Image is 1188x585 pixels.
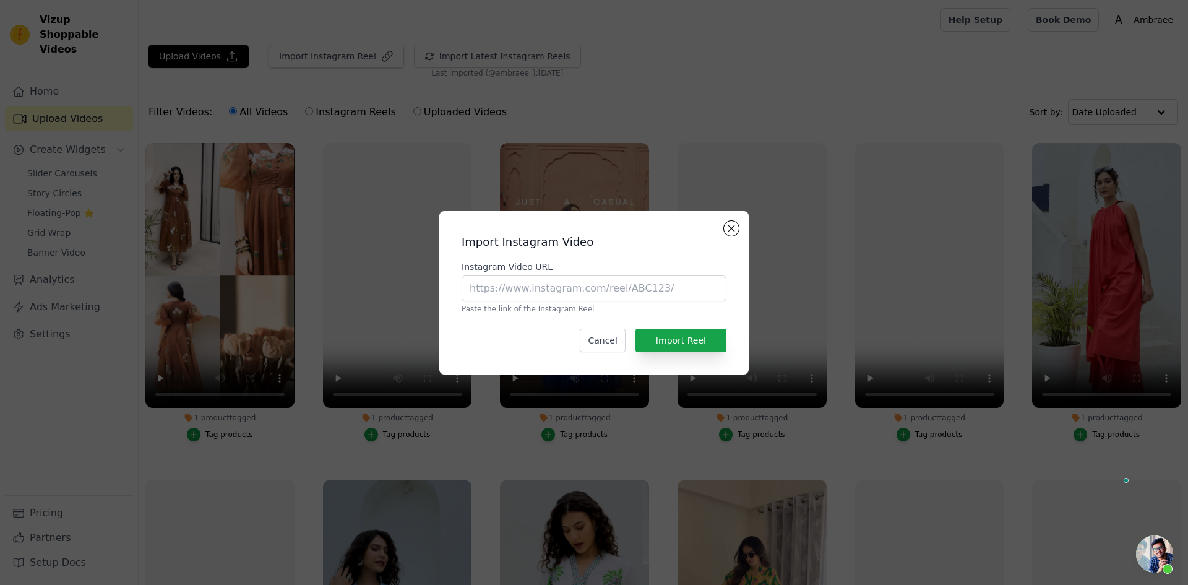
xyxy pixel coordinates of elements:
[462,261,726,273] label: Instagram Video URL
[724,221,739,236] button: Close modal
[580,329,625,352] button: Cancel
[462,233,726,251] h2: Import Instagram Video
[462,275,726,301] input: https://www.instagram.com/reel/ABC123/
[635,329,726,352] button: Import Reel
[462,304,726,314] p: Paste the link of the Instagram Reel
[1136,535,1173,573] div: Open chat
